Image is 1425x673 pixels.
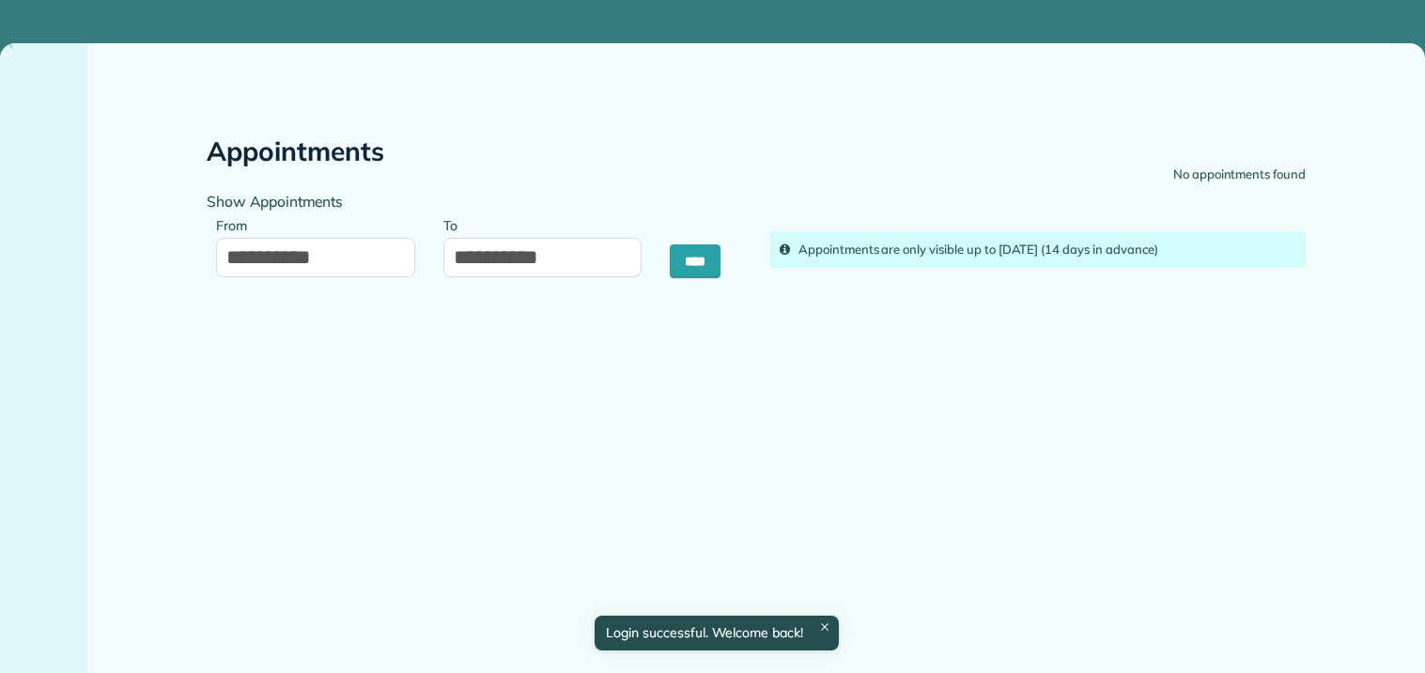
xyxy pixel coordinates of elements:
label: To [443,207,467,242]
div: Login successful. Welcome back! [595,616,839,650]
label: From [216,207,256,242]
h4: Show Appointments [207,194,742,210]
h2: Appointments [207,137,384,166]
div: Appointments are only visible up to [DATE] (14 days in advance) [798,241,1296,259]
div: No appointments found [1173,165,1306,184]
